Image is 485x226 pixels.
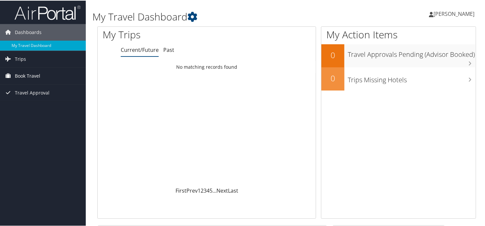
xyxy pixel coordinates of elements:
[216,186,228,194] a: Next
[321,44,476,67] a: 0Travel Approvals Pending (Advisor Booked)
[15,23,42,40] span: Dashboards
[15,67,40,84] span: Book Travel
[15,4,81,20] img: airportal-logo.png
[348,71,476,84] h3: Trips Missing Hotels
[15,50,26,67] span: Trips
[121,46,159,53] a: Current/Future
[207,186,210,194] a: 4
[228,186,238,194] a: Last
[204,186,207,194] a: 3
[212,186,216,194] span: …
[201,186,204,194] a: 2
[186,186,198,194] a: Prev
[321,27,476,41] h1: My Action Items
[163,46,174,53] a: Past
[434,10,474,17] span: [PERSON_NAME]
[210,186,212,194] a: 5
[348,46,476,58] h3: Travel Approvals Pending (Advisor Booked)
[198,186,201,194] a: 1
[321,49,344,60] h2: 0
[321,67,476,90] a: 0Trips Missing Hotels
[98,60,316,72] td: No matching records found
[176,186,186,194] a: First
[321,72,344,83] h2: 0
[103,27,220,41] h1: My Trips
[15,84,49,100] span: Travel Approval
[429,3,481,23] a: [PERSON_NAME]
[92,9,351,23] h1: My Travel Dashboard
